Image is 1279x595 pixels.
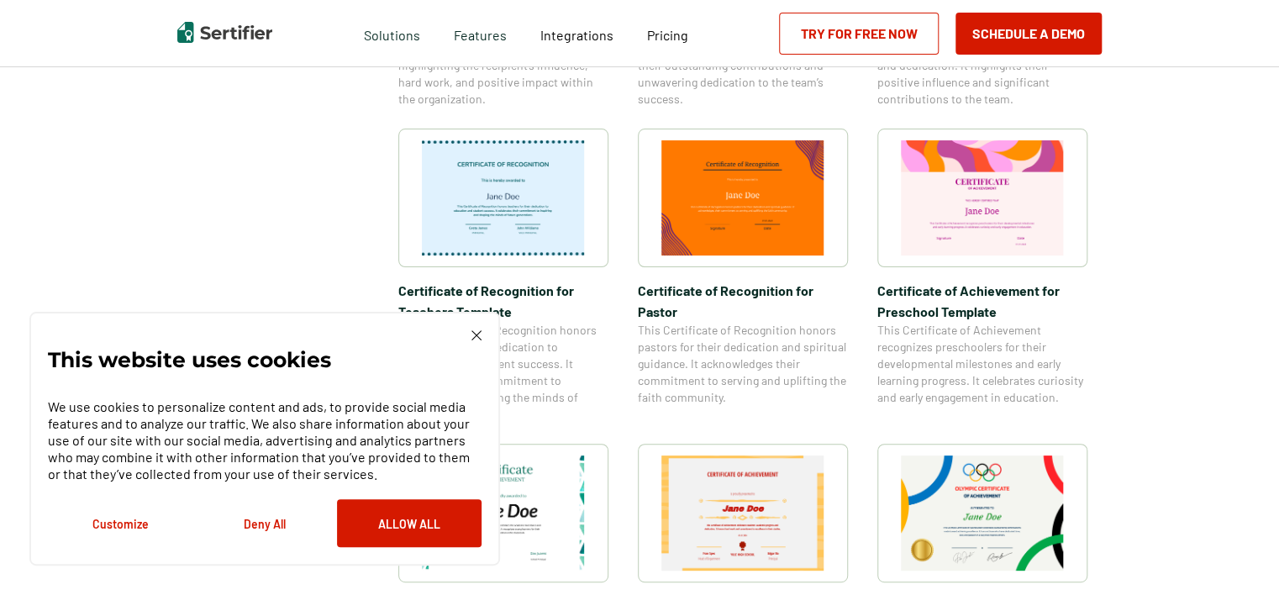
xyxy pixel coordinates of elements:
[422,140,585,255] img: Certificate of Recognition for Teachers Template
[337,499,482,547] button: Allow All
[901,455,1064,571] img: Olympic Certificate of Appreciation​ Template
[647,27,688,43] span: Pricing
[1195,514,1279,595] iframe: Chat Widget
[638,322,848,406] span: This Certificate of Recognition honors pastors for their dedication and spiritual guidance. It ac...
[661,140,824,255] img: Certificate of Recognition for Pastor
[661,455,824,571] img: Certificate of Achievement for Students Template
[647,23,688,44] a: Pricing
[192,499,337,547] button: Deny All
[540,23,613,44] a: Integrations
[48,499,192,547] button: Customize
[779,13,939,55] a: Try for Free Now
[955,13,1102,55] button: Schedule a Demo
[877,322,1087,406] span: This Certificate of Achievement recognizes preschoolers for their developmental milestones and ea...
[877,129,1087,423] a: Certificate of Achievement for Preschool TemplateCertificate of Achievement for Preschool Templat...
[398,129,608,423] a: Certificate of Recognition for Teachers TemplateCertificate of Recognition for Teachers TemplateT...
[454,23,507,44] span: Features
[901,140,1064,255] img: Certificate of Achievement for Preschool Template
[638,280,848,322] span: Certificate of Recognition for Pastor
[398,322,608,423] span: This Certificate of Recognition honors teachers for their dedication to education and student suc...
[48,398,482,482] p: We use cookies to personalize content and ads, to provide social media features and to analyze ou...
[48,351,331,368] p: This website uses cookies
[471,330,482,340] img: Cookie Popup Close
[877,280,1087,322] span: Certificate of Achievement for Preschool Template
[540,27,613,43] span: Integrations
[177,22,272,43] img: Sertifier | Digital Credentialing Platform
[364,23,420,44] span: Solutions
[398,280,608,322] span: Certificate of Recognition for Teachers Template
[422,455,585,571] img: Certificate of Achievement for Elementary Students Template
[638,129,848,423] a: Certificate of Recognition for PastorCertificate of Recognition for PastorThis Certificate of Rec...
